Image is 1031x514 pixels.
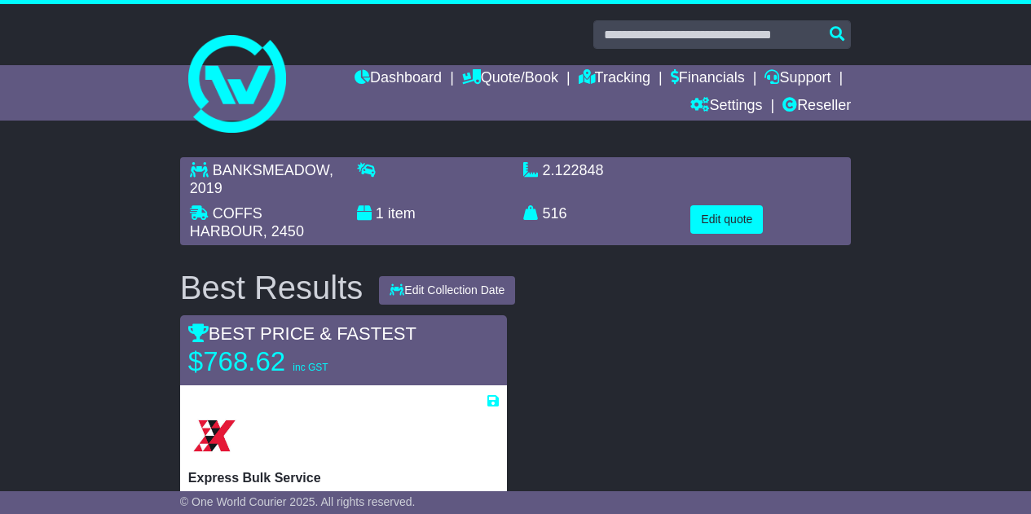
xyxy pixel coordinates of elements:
[188,410,240,462] img: Border Express: Express Bulk Service
[543,162,604,178] span: 2.122848
[172,270,372,305] div: Best Results
[190,205,263,239] span: COFFS HARBOUR
[293,362,328,373] span: inc GST
[263,223,304,239] span: , 2450
[579,65,650,93] a: Tracking
[379,276,515,305] button: Edit Collection Date
[355,65,442,93] a: Dashboard
[388,205,416,222] span: item
[690,93,762,121] a: Settings
[671,65,745,93] a: Financials
[188,470,500,485] p: Express Bulk Service
[462,65,558,93] a: Quote/Book
[782,93,851,121] a: Reseller
[190,162,333,196] span: , 2019
[690,205,763,234] button: Edit quote
[543,205,567,222] span: 516
[213,162,329,178] span: BANKSMEADOW
[180,495,416,508] span: © One World Courier 2025. All rights reserved.
[188,345,392,378] p: $768.62
[376,205,384,222] span: 1
[188,323,416,344] span: BEST PRICE & FASTEST
[764,65,831,93] a: Support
